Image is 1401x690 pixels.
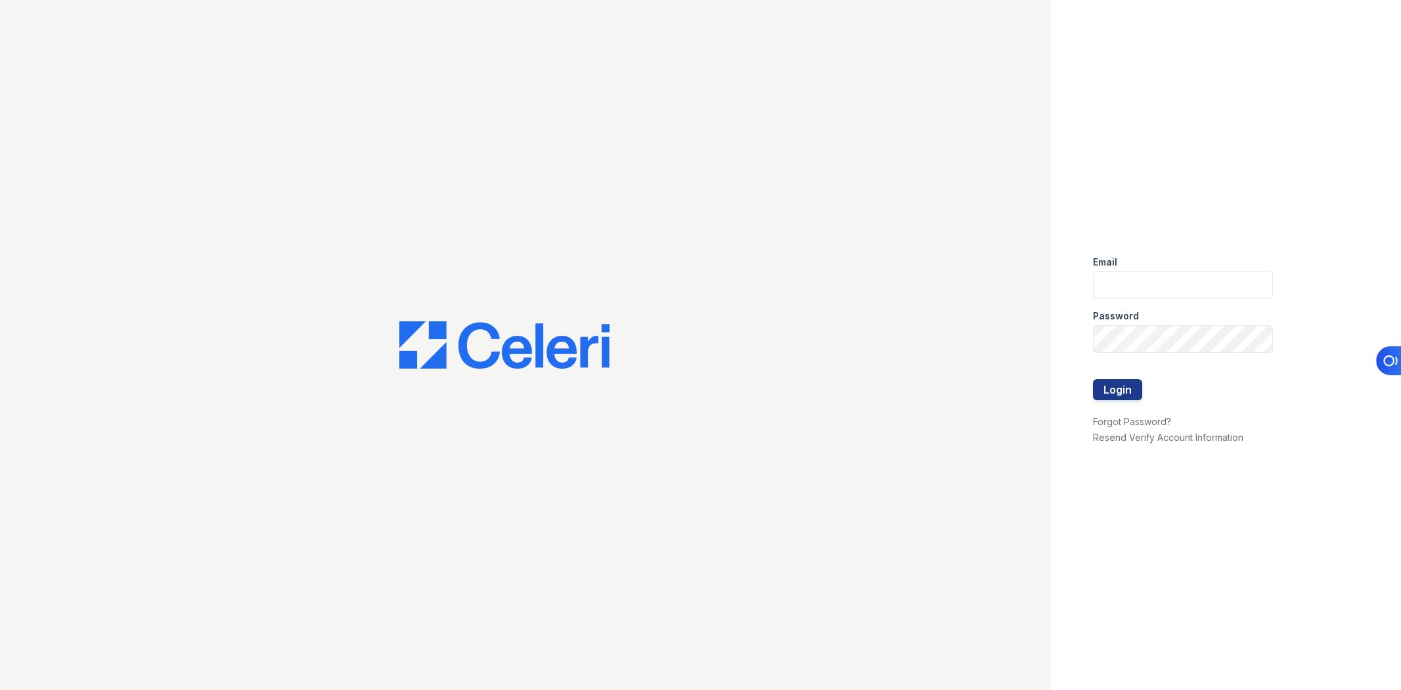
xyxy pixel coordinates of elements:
[1093,310,1139,323] label: Password
[1093,416,1171,427] a: Forgot Password?
[399,321,610,369] img: CE_Logo_Blue-a8612792a0a2168367f1c8372b55b34899dd931a85d93a1a3d3e32e68fde9ad4.png
[1093,432,1243,443] a: Resend Verify Account Information
[1093,256,1117,269] label: Email
[1093,379,1142,400] button: Login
